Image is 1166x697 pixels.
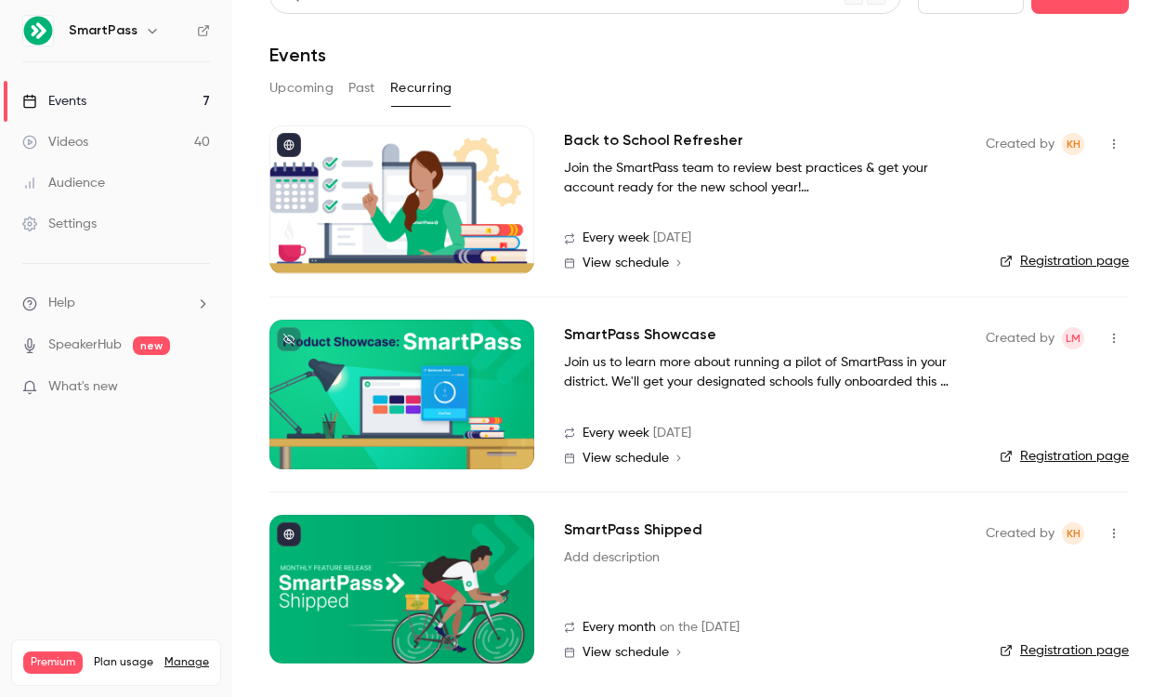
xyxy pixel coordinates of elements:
[22,215,97,233] div: Settings
[22,174,105,192] div: Audience
[583,256,669,270] span: View schedule
[564,159,956,198] p: Join the SmartPass team to review best practices & get your account ready for the new school year!
[564,256,956,270] a: View schedule
[564,323,716,346] a: SmartPass Showcase
[1062,133,1084,155] span: Karli Hetherington
[1000,447,1129,466] a: Registration page
[583,452,669,465] span: View schedule
[583,646,669,659] span: View schedule
[1062,522,1084,545] span: Karli Hetherington
[269,44,326,66] h1: Events
[23,16,53,46] img: SmartPass
[564,645,956,660] a: View schedule
[23,651,83,674] span: Premium
[564,548,660,567] a: Add description
[564,129,743,151] a: Back to School Refresher
[164,655,209,670] a: Manage
[348,73,375,103] button: Past
[390,73,452,103] button: Recurring
[22,92,86,111] div: Events
[69,21,138,40] h6: SmartPass
[48,294,75,313] span: Help
[564,451,956,466] a: View schedule
[22,294,210,313] li: help-dropdown-opener
[986,327,1055,349] span: Created by
[1062,327,1084,349] span: Lee Moskowitz
[269,73,334,103] button: Upcoming
[986,522,1055,545] span: Created by
[1000,252,1129,270] a: Registration page
[653,229,691,248] span: [DATE]
[583,618,656,638] span: Every month
[188,379,210,396] iframe: Noticeable Trigger
[1067,133,1081,155] span: KH
[22,133,88,151] div: Videos
[583,424,649,443] span: Every week
[564,353,956,392] p: Join us to learn more about running a pilot of SmartPass in your district. We'll get your designa...
[660,618,740,638] span: on the [DATE]
[653,424,691,443] span: [DATE]
[986,133,1055,155] span: Created by
[48,335,122,355] a: SpeakerHub
[1067,522,1081,545] span: KH
[1066,327,1081,349] span: LM
[48,377,118,397] span: What's new
[564,519,702,541] a: SmartPass Shipped
[1000,641,1129,660] a: Registration page
[583,229,649,248] span: Every week
[133,336,170,355] span: new
[94,655,153,670] span: Plan usage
